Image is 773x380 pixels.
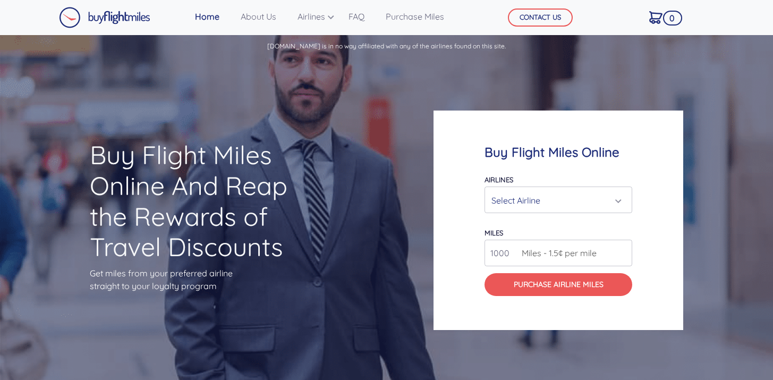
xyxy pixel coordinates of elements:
[649,11,662,24] img: Cart
[485,229,503,237] label: miles
[59,4,150,31] a: Buy Flight Miles Logo
[491,190,619,210] div: Select Airline
[236,6,281,27] a: About Us
[485,187,632,213] button: Select Airline
[485,273,632,296] button: Purchase Airline Miles
[90,267,297,292] p: Get miles from your preferred airline straight to your loyalty program
[344,6,369,27] a: FAQ
[516,247,597,259] span: Miles - 1.5¢ per mile
[59,7,150,28] img: Buy Flight Miles Logo
[485,145,632,160] h4: Buy Flight Miles Online
[485,175,513,184] label: Airlines
[663,11,682,26] span: 0
[645,6,667,28] a: 0
[191,6,224,27] a: Home
[90,140,297,262] h1: Buy Flight Miles Online And Reap the Rewards of Travel Discounts
[381,6,448,27] a: Purchase Miles
[508,9,573,27] button: CONTACT US
[293,6,332,27] a: Airlines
